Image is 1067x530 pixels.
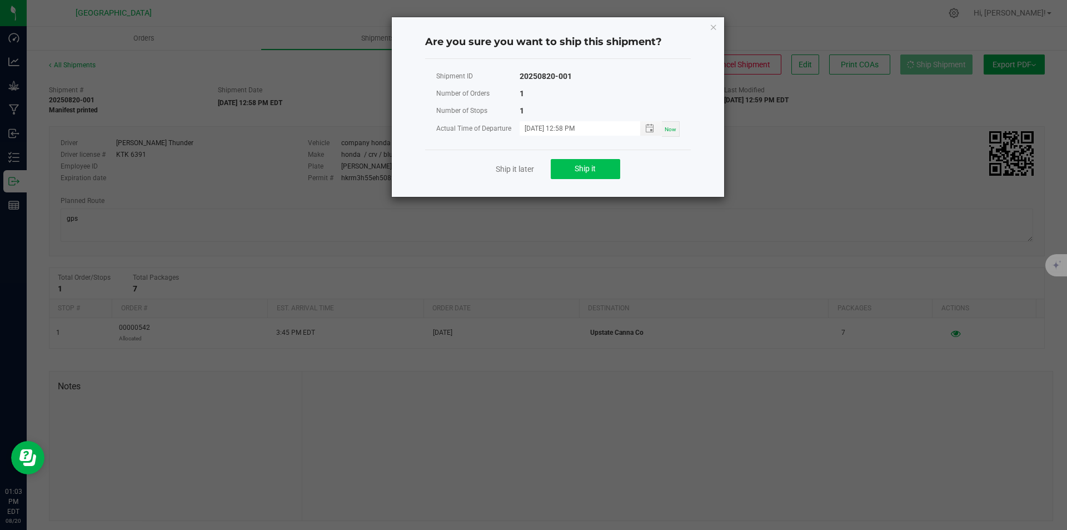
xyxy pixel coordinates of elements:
[11,441,44,474] iframe: Resource center
[710,20,717,33] button: Close
[436,104,520,118] div: Number of Stops
[640,121,662,135] span: Toggle popup
[520,87,524,101] div: 1
[551,159,620,179] button: Ship it
[575,164,596,173] span: Ship it
[665,126,676,132] span: Now
[520,121,629,135] input: MM/dd/yyyy HH:MM a
[436,122,520,136] div: Actual Time of Departure
[436,70,520,83] div: Shipment ID
[425,35,691,49] h4: Are you sure you want to ship this shipment?
[496,164,534,175] a: Ship it later
[520,104,524,118] div: 1
[436,87,520,101] div: Number of Orders
[520,70,572,83] div: 20250820-001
